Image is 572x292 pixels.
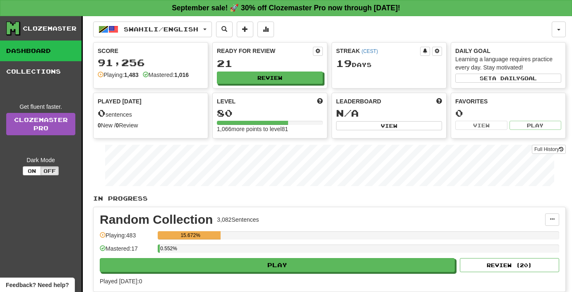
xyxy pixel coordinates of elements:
button: More stats [257,22,274,37]
span: Level [217,97,236,105]
div: Mastered: [143,71,189,79]
div: 1,066 more points to level 81 [217,125,323,133]
span: Score more points to level up [317,97,323,105]
div: 0 [455,108,561,118]
strong: 1,016 [174,72,189,78]
button: View [336,121,442,130]
strong: September sale! 🚀 30% off Clozemaster Pro now through [DATE]! [172,4,400,12]
button: Search sentences [216,22,233,37]
div: Score [98,47,204,55]
span: N/A [336,107,359,119]
a: ClozemasterPro [6,113,75,135]
div: Playing: [98,71,139,79]
span: 0 [98,107,106,119]
a: (CEST) [361,48,378,54]
strong: 0 [98,122,101,129]
div: Clozemaster [23,24,77,33]
div: 80 [217,108,323,118]
div: Get fluent faster. [6,103,75,111]
strong: 0 [116,122,119,129]
button: Play [100,258,455,272]
div: Day s [336,58,442,69]
span: Played [DATE]: 0 [100,278,142,285]
div: New / Review [98,121,204,129]
div: Random Collection [100,213,213,226]
span: This week in points, UTC [436,97,442,105]
span: a daily [492,75,520,81]
button: View [455,121,507,130]
button: Off [41,166,59,175]
div: Streak [336,47,420,55]
button: Review (20) [460,258,559,272]
div: Learning a language requires practice every day. Stay motivated! [455,55,561,72]
button: Seta dailygoal [455,74,561,83]
span: Leaderboard [336,97,381,105]
button: Swahili/English [93,22,212,37]
span: Open feedback widget [6,281,69,289]
div: Ready for Review [217,47,313,55]
div: Dark Mode [6,156,75,164]
strong: 1,483 [124,72,139,78]
div: 21 [217,58,323,69]
div: 3,082 Sentences [217,215,259,224]
span: 19 [336,57,352,69]
div: sentences [98,108,204,119]
button: On [23,166,41,175]
span: Played [DATE] [98,97,142,105]
button: Full History [532,145,566,154]
span: Swahili / English [124,26,198,33]
div: Daily Goal [455,47,561,55]
button: Add sentence to collection [237,22,253,37]
div: Playing: 483 [100,231,154,245]
div: Mastered: 17 [100,244,154,258]
p: In Progress [93,194,566,203]
div: 15.672% [160,231,221,239]
button: Review [217,72,323,84]
div: 91,256 [98,57,204,68]
div: Favorites [455,97,561,105]
button: Play [510,121,562,130]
